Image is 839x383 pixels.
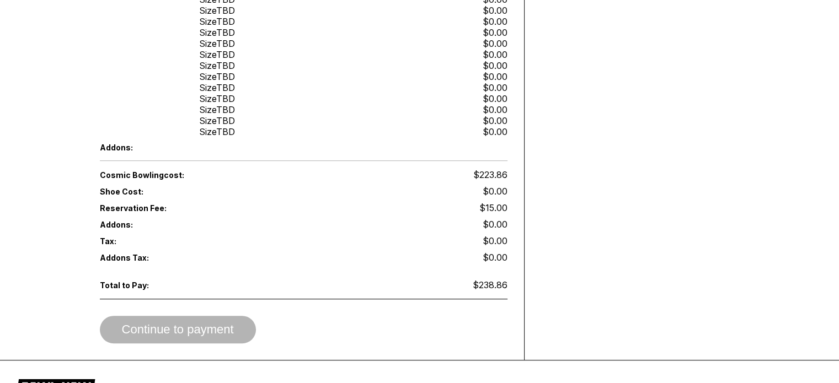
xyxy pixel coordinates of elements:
div: $0.00 [483,5,507,16]
span: Reservation Fee: [100,203,304,213]
span: Cosmic Bowling cost: [100,170,304,180]
div: $0.00 [483,49,507,60]
div: $0.00 [483,115,507,126]
div: Size TBD [199,60,235,71]
div: Size TBD [199,5,235,16]
div: Size TBD [199,27,235,38]
div: $0.00 [483,27,507,38]
span: Tax: [100,236,181,246]
div: Size TBD [199,49,235,60]
span: $0.00 [483,235,507,246]
div: $0.00 [483,60,507,71]
span: Addons Tax: [100,253,181,262]
div: Size TBD [199,115,235,126]
span: Addons: [100,143,181,152]
span: $223.86 [473,169,507,180]
div: Size TBD [199,38,235,49]
div: $0.00 [483,93,507,104]
div: $0.00 [483,82,507,93]
div: $0.00 [483,71,507,82]
div: $0.00 [483,104,507,115]
span: Addons: [100,220,181,229]
span: Total to Pay: [100,280,181,290]
span: $0.00 [483,186,507,197]
span: $0.00 [483,252,507,263]
div: Size TBD [199,104,235,115]
div: Size TBD [199,82,235,93]
span: $238.86 [473,279,507,290]
div: Size TBD [199,126,235,137]
span: $15.00 [479,202,507,213]
div: Size TBD [199,93,235,104]
div: Size TBD [199,16,235,27]
div: $0.00 [483,38,507,49]
span: $0.00 [483,219,507,230]
div: Size TBD [199,71,235,82]
div: $0.00 [483,126,507,137]
span: Shoe Cost: [100,187,181,196]
div: $0.00 [483,16,507,27]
